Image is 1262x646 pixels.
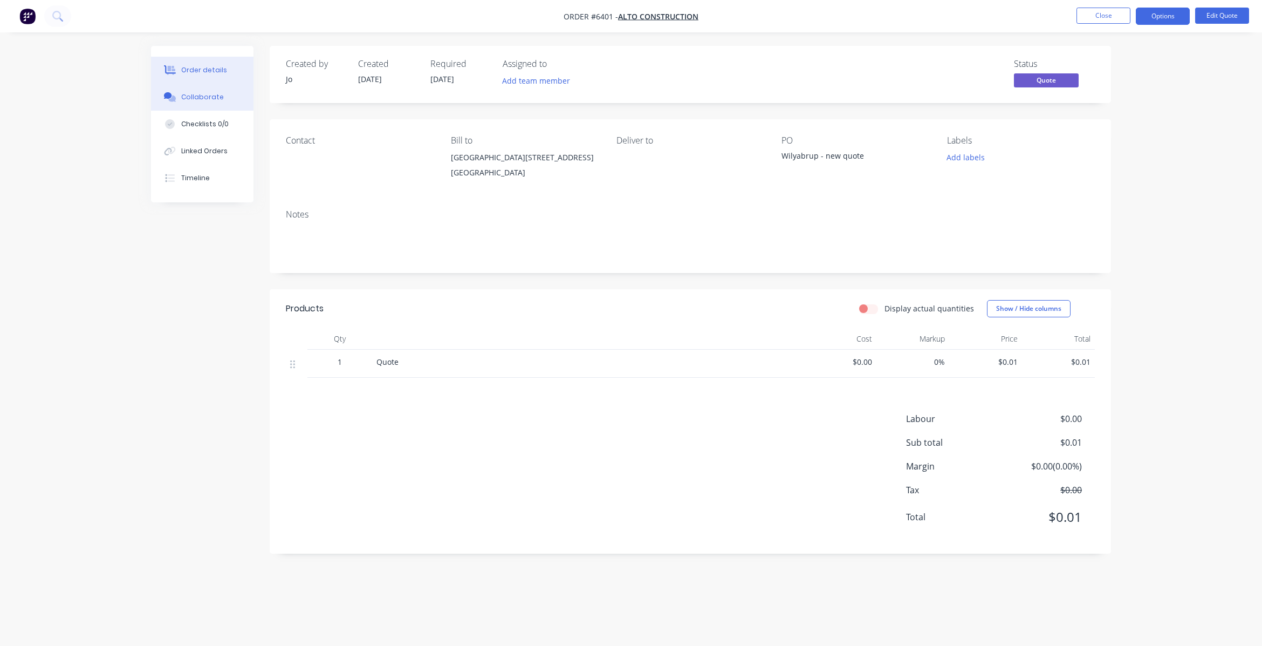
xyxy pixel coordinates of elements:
[884,303,974,314] label: Display actual quantities
[503,59,611,69] div: Assigned to
[151,111,253,138] button: Checklists 0/0
[906,511,1002,523] span: Total
[616,135,764,146] div: Deliver to
[358,59,417,69] div: Created
[1136,8,1190,25] button: Options
[451,150,599,165] div: [GEOGRAPHIC_DATA][STREET_ADDRESS]
[906,412,1002,425] span: Labour
[358,74,382,84] span: [DATE]
[1014,73,1079,87] span: Quote
[19,8,36,24] img: Factory
[781,135,929,146] div: PO
[451,135,599,146] div: Bill to
[1026,356,1090,368] span: $0.01
[1002,460,1082,473] span: $0.00 ( 0.00 %)
[151,57,253,84] button: Order details
[286,59,345,69] div: Created by
[1002,412,1082,425] span: $0.00
[947,135,1095,146] div: Labels
[781,150,916,165] div: Wilyabrup - new quote
[881,356,945,368] span: 0%
[181,146,228,156] div: Linked Orders
[430,74,454,84] span: [DATE]
[338,356,342,368] span: 1
[906,436,1002,449] span: Sub total
[954,356,1018,368] span: $0.01
[1014,59,1095,69] div: Status
[906,484,1002,497] span: Tax
[181,65,227,75] div: Order details
[181,173,210,183] div: Timeline
[941,150,990,165] button: Add labels
[1076,8,1130,24] button: Close
[1002,436,1082,449] span: $0.01
[1002,507,1082,527] span: $0.01
[151,138,253,165] button: Linked Orders
[1195,8,1249,24] button: Edit Quote
[286,73,345,85] div: Jo
[286,209,1095,220] div: Notes
[1014,73,1079,90] button: Quote
[808,356,872,368] span: $0.00
[987,300,1071,317] button: Show / Hide columns
[1022,328,1095,350] div: Total
[804,328,876,350] div: Cost
[181,92,224,102] div: Collaborate
[151,84,253,111] button: Collaborate
[497,73,576,88] button: Add team member
[307,328,372,350] div: Qty
[286,302,324,315] div: Products
[376,357,399,367] span: Quote
[876,328,949,350] div: Markup
[451,165,599,180] div: [GEOGRAPHIC_DATA]
[503,73,576,88] button: Add team member
[151,165,253,192] button: Timeline
[949,328,1022,350] div: Price
[564,11,618,22] span: Order #6401 -
[181,119,229,129] div: Checklists 0/0
[430,59,490,69] div: Required
[1002,484,1082,497] span: $0.00
[618,11,698,22] a: Alto Construction
[906,460,1002,473] span: Margin
[286,135,434,146] div: Contact
[451,150,599,185] div: [GEOGRAPHIC_DATA][STREET_ADDRESS][GEOGRAPHIC_DATA]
